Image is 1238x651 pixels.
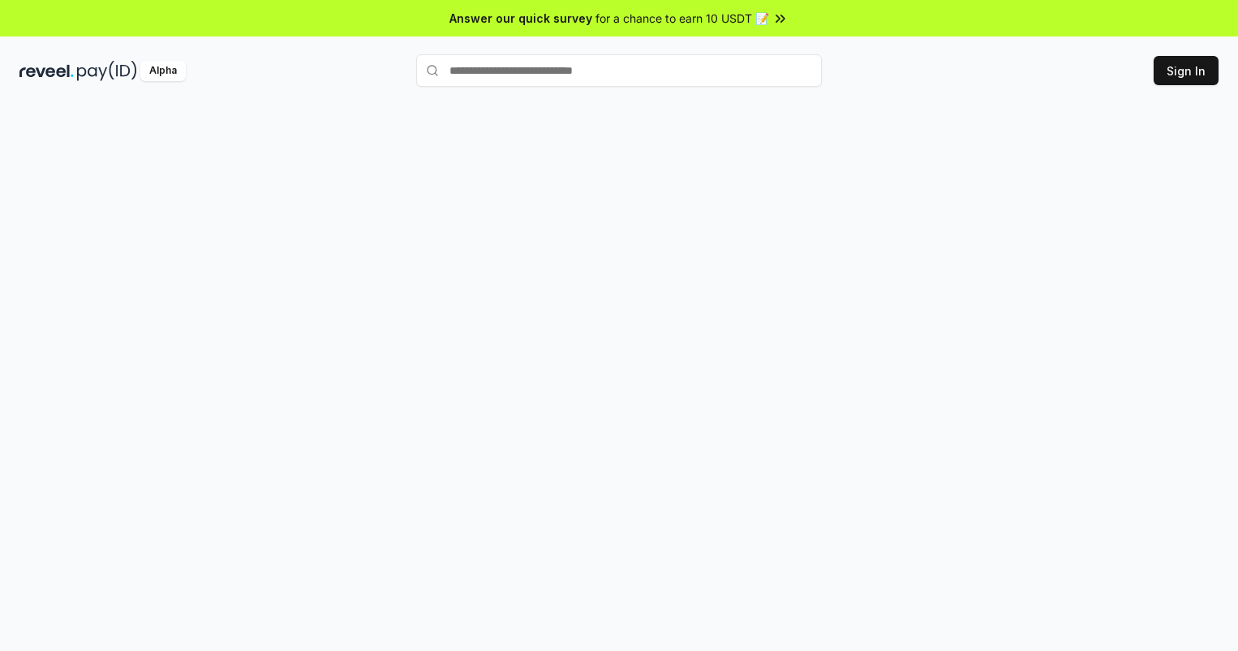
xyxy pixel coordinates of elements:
button: Sign In [1154,56,1219,85]
span: Answer our quick survey [449,10,592,27]
img: pay_id [77,61,137,81]
div: Alpha [140,61,186,81]
img: reveel_dark [19,61,74,81]
span: for a chance to earn 10 USDT 📝 [595,10,769,27]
